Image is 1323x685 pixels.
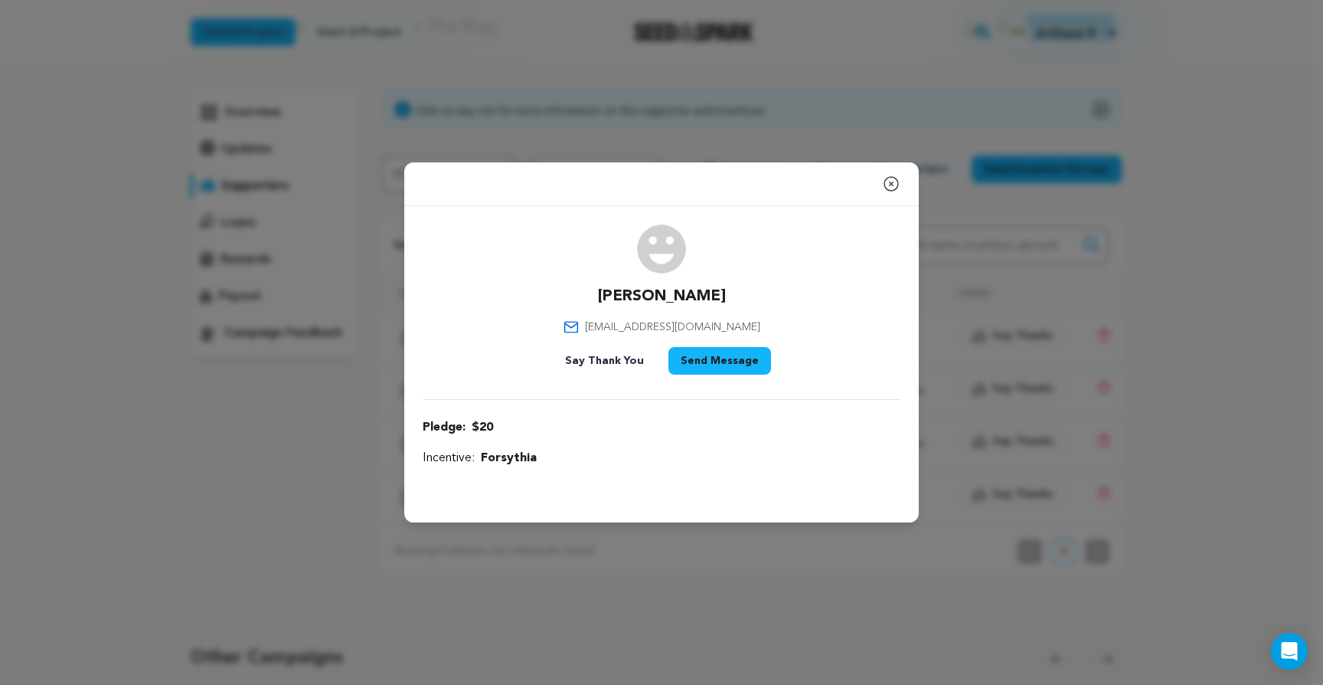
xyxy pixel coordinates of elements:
[637,225,686,274] img: user.png
[1271,633,1308,670] div: Open Intercom Messenger
[481,449,537,467] span: Forsythia
[423,449,475,467] span: Incentive:
[423,418,465,437] span: Pledge:
[553,347,656,375] button: Say Thank You
[668,347,771,375] button: Send Message
[472,418,493,437] span: $20
[585,320,760,335] span: [EMAIL_ADDRESS][DOMAIN_NAME]
[598,286,726,307] p: [PERSON_NAME]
